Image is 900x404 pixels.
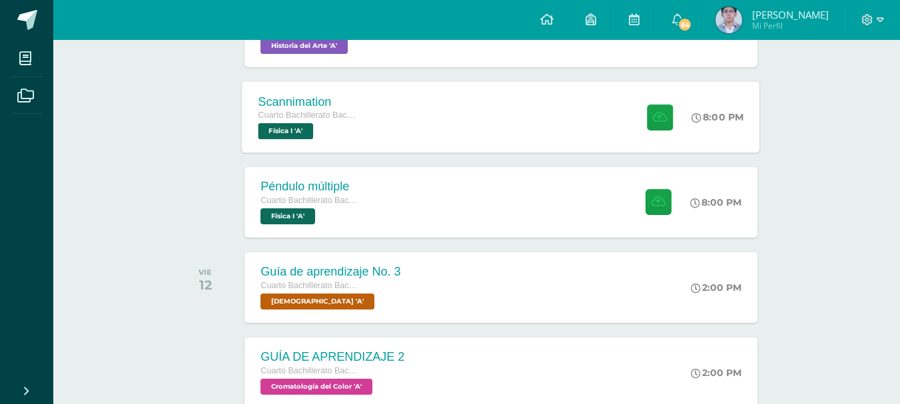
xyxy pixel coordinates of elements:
[258,95,360,108] div: Scannimation
[690,196,741,208] div: 8:00 PM
[260,350,404,364] div: GUÍA DE APRENDIZAJE 2
[691,282,741,294] div: 2:00 PM
[260,294,374,309] span: Biblia 'A'
[752,8,829,21] span: [PERSON_NAME]
[752,20,829,31] span: Mi Perfil
[260,366,360,375] span: Cuarto Bachillerato Bachillerato en CCLL con Orientación en Diseño Gráfico
[260,38,348,54] span: Historia del Arte 'A'
[692,111,744,123] div: 8:00 PM
[260,281,360,290] span: Cuarto Bachillerato Bachillerato en CCLL con Orientación en Diseño Gráfico
[677,17,692,32] span: 64
[260,208,315,224] span: Física I 'A'
[199,268,212,277] div: VIE
[260,180,360,194] div: Péndulo múltiple
[258,110,360,120] span: Cuarto Bachillerato Bachillerato en CCLL con Orientación en Diseño Gráfico
[260,265,400,279] div: Guía de aprendizaje No. 3
[691,367,741,379] div: 2:00 PM
[258,123,314,139] span: Física I 'A'
[199,277,212,293] div: 12
[260,196,360,205] span: Cuarto Bachillerato Bachillerato en CCLL con Orientación en Diseño Gráfico
[260,379,372,395] span: Cromatología del Color 'A'
[715,7,742,33] img: ad37f0eb6403c931f81e826407b65acb.png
